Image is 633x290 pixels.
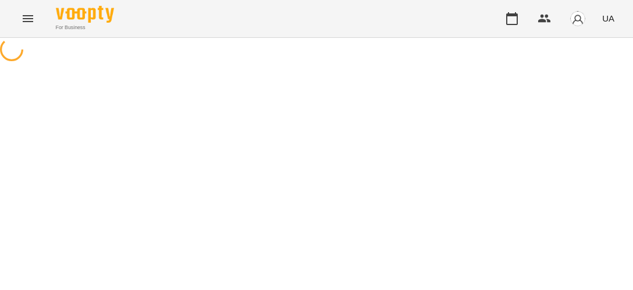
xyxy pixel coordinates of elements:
span: For Business [56,24,114,31]
button: UA [598,8,619,29]
img: avatar_s.png [570,10,586,27]
button: Menu [14,5,42,33]
img: Voopty Logo [56,6,114,23]
span: UA [602,12,614,24]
